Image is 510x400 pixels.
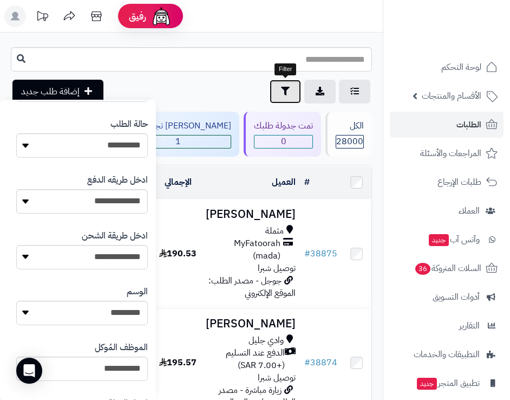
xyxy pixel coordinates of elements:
label: ادخل طريقه الدفع [87,174,148,186]
span: العملاء [459,203,480,218]
span: توصيل شبرا [258,262,296,275]
a: لوحة التحكم [390,54,504,80]
span: تطبيق المتجر [416,376,480,391]
span: إضافة طلب جديد [21,85,80,98]
span: جديد [429,234,449,246]
a: #38875 [304,247,337,260]
label: ادخل طريقة الشحن [82,230,148,242]
a: #38874 [304,356,337,369]
span: رفيق [129,10,146,23]
a: العملاء [390,198,504,224]
a: تمت جدولة طلبك 0 [241,112,323,157]
span: # [304,247,310,260]
a: وآتس آبجديد [390,227,504,253]
span: السلات المتروكة [414,261,481,276]
div: Open Intercom Messenger [16,358,42,384]
a: الإجمالي [165,176,192,189]
a: السلات المتروكة36 [390,255,504,281]
span: الطلبات [456,117,481,132]
a: الكل28000 [323,112,374,157]
label: حالة الطلب [110,118,148,131]
a: التطبيقات والخدمات [390,341,504,367]
span: 28000 [336,136,363,148]
span: 1 [125,136,231,148]
span: الدفع عند التسليم (+7.00 SAR) [206,347,285,372]
span: 190.53 [159,247,197,260]
h3: [PERSON_NAME] [206,208,296,221]
a: [PERSON_NAME] تجهيز طلبك 1 [112,112,241,157]
a: إضافة طلب جديد [12,80,103,104]
span: 0 [254,136,312,148]
div: Filter [274,63,296,75]
span: MyFatoorah (mada) [206,237,280,262]
a: التقارير [390,313,504,339]
span: طلبات الإرجاع [437,175,481,190]
span: أدوات التسويق [433,289,480,305]
span: لوحة التحكم [441,60,481,75]
a: تطبيق المتجرجديد [390,370,504,396]
span: المراجعات والأسئلة [420,146,481,161]
span: 36 [415,263,430,275]
label: الموظف المُوكل [95,341,148,354]
span: الأقسام والمنتجات [422,88,481,104]
h3: [PERSON_NAME] [206,318,296,330]
span: وادي جليل [249,334,284,347]
a: الطلبات [390,112,504,138]
span: 195.57 [159,356,197,369]
span: التقارير [459,318,480,333]
a: # [304,176,310,189]
div: الكل [336,120,364,132]
a: تحديثات المنصة [29,5,56,30]
span: جوجل - مصدر الطلب: الموقع الإلكتروني [208,274,296,300]
a: المراجعات والأسئلة [390,140,504,166]
span: توصيل شبرا [258,371,296,384]
a: طلبات الإرجاع [390,169,504,195]
a: العميل [272,176,296,189]
span: # [304,356,310,369]
label: الوسم [127,286,148,298]
div: [PERSON_NAME] تجهيز طلبك [125,120,231,132]
span: مثملة [265,225,284,237]
span: جديد [417,378,437,390]
span: التطبيقات والخدمات [414,347,480,362]
a: أدوات التسويق [390,284,504,310]
div: تمت جدولة طلبك [254,120,313,132]
img: ai-face.png [151,5,172,27]
span: وآتس آب [428,232,480,247]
